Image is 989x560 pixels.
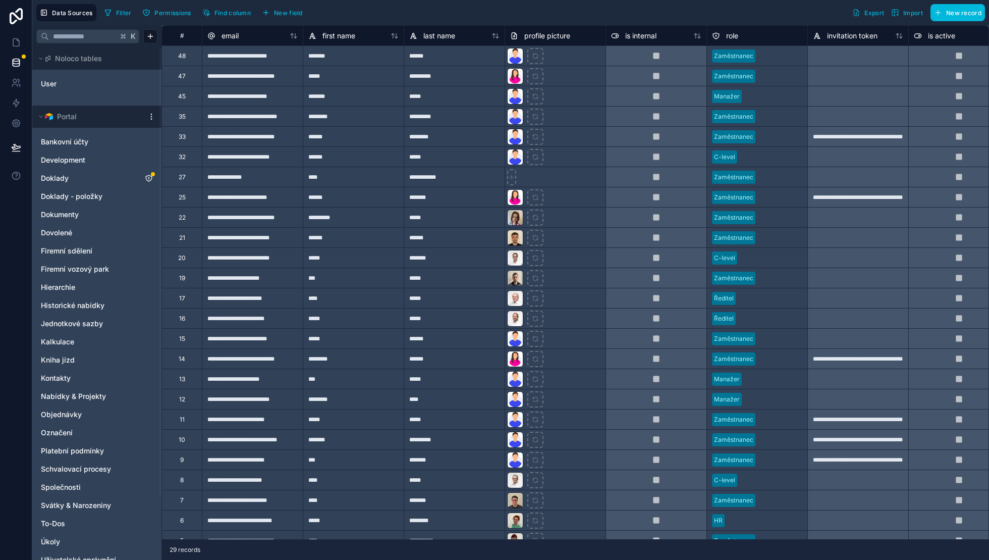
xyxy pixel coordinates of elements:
span: Schvalovací procesy [41,464,111,474]
a: Objednávky [41,410,133,420]
span: role [726,31,738,41]
div: 21 [179,234,185,242]
a: Kniha jízd [41,355,133,365]
div: Zaměstnanec [714,72,753,81]
a: Jednotkové sazby [41,319,133,329]
div: 10 [179,436,185,444]
span: Export [864,9,884,17]
div: Ředitel [714,294,734,303]
div: 12 [179,395,185,403]
div: Hierarchie [36,279,157,295]
a: Svátky & Narozeniny [41,500,133,511]
span: User [41,79,57,89]
span: Firemní vozový park [41,264,109,274]
a: Historické nabídky [41,300,133,311]
div: 9 [180,456,184,464]
span: Firemní sdělení [41,246,92,256]
div: 6 [180,517,184,525]
div: Zaměstnanec [714,455,753,465]
button: Data Sources [36,4,96,21]
div: Zaměstnanec [714,435,753,444]
span: Kniha jízd [41,355,75,365]
button: Filter [100,5,135,20]
div: Kniha jízd [36,352,157,368]
div: 32 [179,153,186,161]
a: Společnosti [41,482,133,492]
div: 15 [179,335,185,343]
div: Doklady - položky [36,188,157,205]
div: Zaměstnanec [714,193,753,202]
span: Doklady [41,173,69,183]
a: Development [41,155,133,165]
div: Kalkulace [36,334,157,350]
span: Doklady - položky [41,191,102,201]
span: Dovolené [41,228,72,238]
span: Hierarchie [41,282,75,292]
span: email [222,31,239,41]
span: Označení [41,428,73,438]
div: User [36,76,157,92]
a: Platební podmínky [41,446,133,456]
span: To-Dos [41,519,65,529]
span: Svátky & Narozeniny [41,500,111,511]
a: Dovolené [41,228,133,238]
a: Firemní sdělení [41,246,133,256]
button: Noloco tables [36,52,151,66]
a: Hierarchie [41,282,133,292]
div: Firemní vozový park [36,261,157,277]
div: 11 [180,416,185,424]
div: 22 [179,214,186,222]
span: profile picture [524,31,570,41]
a: Bankovní účty [41,137,133,147]
div: HR [714,516,723,525]
div: 14 [179,355,185,363]
span: 29 records [170,546,200,554]
div: Dokumenty [36,207,157,223]
span: Historické nabídky [41,300,104,311]
span: Bankovní účty [41,137,88,147]
div: Kontakty [36,370,157,386]
span: Permissions [154,9,191,17]
div: Zaměstnanec [714,496,753,505]
div: 33 [179,133,186,141]
div: C-level [714,152,735,162]
div: 5 [180,537,184,545]
a: Doklady [41,173,133,183]
a: To-Dos [41,519,133,529]
a: Dokumenty [41,210,133,220]
span: Development [41,155,85,165]
div: 47 [178,72,186,80]
button: Airtable LogoPortal [36,110,143,124]
span: Filter [116,9,132,17]
div: Nabídky & Projekty [36,388,157,404]
a: Firemní vozový park [41,264,133,274]
span: Portal [57,112,77,122]
div: Development [36,152,157,168]
div: 8 [180,476,184,484]
div: Zaměstnanec [714,274,753,283]
div: Zaměstnanec [714,354,753,364]
span: Find column [214,9,251,17]
span: Kalkulace [41,337,74,347]
div: Zaměstnanec [714,536,753,545]
div: 16 [179,315,185,323]
div: Svátky & Narozeniny [36,497,157,514]
div: 45 [178,92,186,100]
div: Označení [36,425,157,441]
span: is active [928,31,955,41]
div: # [170,32,194,39]
button: New record [930,4,985,21]
span: K [130,33,137,40]
div: 48 [178,52,186,60]
div: Historické nabídky [36,297,157,314]
a: New record [926,4,985,21]
div: Ředitel [714,314,734,323]
span: New record [946,9,981,17]
span: Kontakty [41,373,71,383]
div: 27 [179,173,186,181]
a: Schvalovací procesy [41,464,133,474]
button: New field [258,5,306,20]
span: Platební podmínky [41,446,104,456]
div: Bankovní účty [36,134,157,150]
div: Zaměstnanec [714,132,753,141]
